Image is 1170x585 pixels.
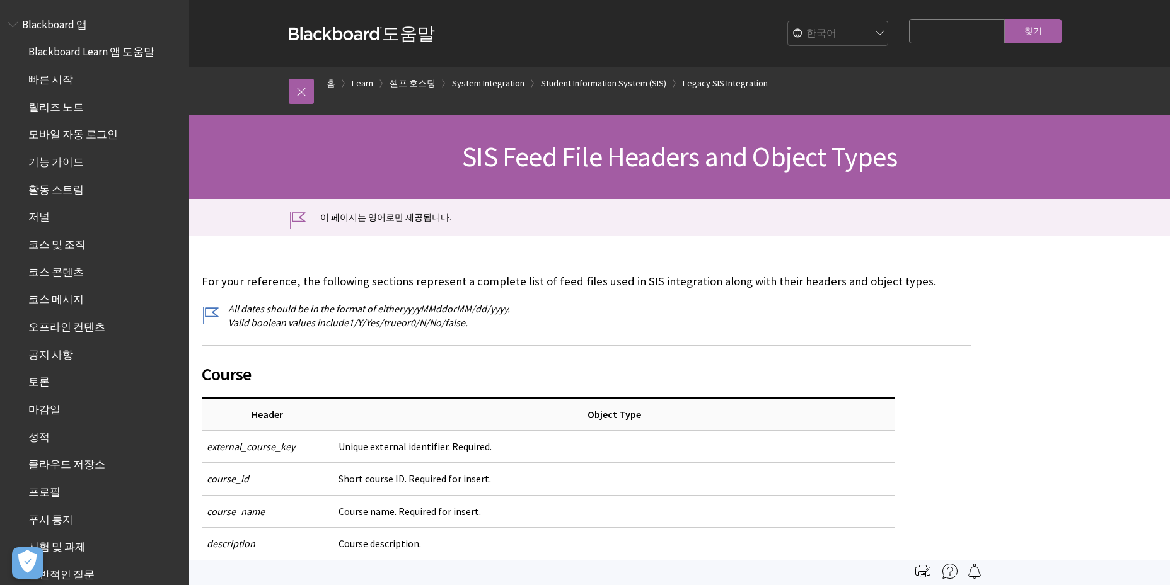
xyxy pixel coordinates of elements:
span: 빠른 시작 [28,69,73,86]
span: Blackboard 앱 [22,14,87,31]
span: description [207,537,255,550]
th: Object Type [333,398,895,431]
span: 시험 및 과제 [28,536,86,553]
p: 이 페이지는 영어로만 제공됩니다. [289,212,1070,224]
span: 기능 가이드 [28,151,84,168]
span: 0/N/No/false [410,316,465,329]
select: Site Language Selector [788,21,889,47]
span: 모바일 자동 로그인 [28,124,118,141]
img: More help [942,564,958,579]
a: Legacy SIS Integration [683,76,768,91]
span: 일반적인 질문 [28,564,95,581]
input: 찾기 [1005,19,1062,43]
span: SIS Feed File Headers and Object Types [462,139,897,174]
a: Learn [352,76,373,91]
span: MM/dd/yyyy [456,302,507,315]
a: Student Information System (SIS) [541,76,666,91]
a: System Integration [452,76,524,91]
strong: Blackboard [289,27,382,40]
span: 마감일 [28,399,61,416]
span: 성적 [28,426,50,443]
img: Follow this page [967,564,982,579]
span: Blackboard Learn 앱 도움말 [28,42,154,59]
span: 토론 [28,372,50,389]
span: course_id [207,472,249,485]
span: external_course_key [207,440,295,453]
span: 저널 [28,207,50,224]
img: Print [915,564,930,579]
a: 셀프 호스팅 [390,76,436,91]
span: 공지 사항 [28,344,73,361]
span: 코스 메시지 [28,289,84,306]
span: 푸시 통지 [28,509,73,526]
span: 클라우드 저장소 [28,454,105,471]
span: 1/Y/Yes/true [349,316,401,329]
span: 릴리즈 노트 [28,96,84,113]
h2: Course [202,345,971,387]
td: Short course ID. Required for insert. [333,463,895,495]
p: For your reference, the following sections represent a complete list of feed files used in SIS in... [202,273,971,290]
span: 오프라인 컨텐츠 [28,316,105,333]
a: 홈 [327,76,335,91]
td: Unique external identifier. Required. [333,430,895,462]
button: 개방형 기본 설정 [12,547,43,579]
span: yyyyMMdd [403,302,447,315]
span: 활동 스트림 [28,179,84,196]
th: Header [202,398,333,431]
span: 코스 콘텐츠 [28,261,84,278]
td: Course name. Required for insert. [333,495,895,527]
a: Blackboard도움말 [289,22,435,45]
span: course_name [207,505,265,518]
span: 코스 및 조직 [28,234,86,251]
span: 프로필 [28,481,61,498]
td: Course description. [333,528,895,560]
p: All dates should be in the format of either or . Valid boolean values include or . [202,302,971,330]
